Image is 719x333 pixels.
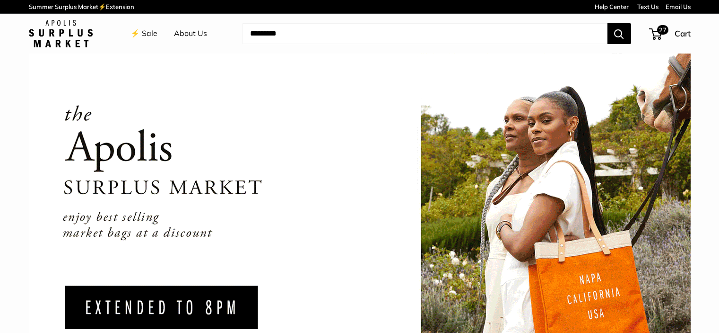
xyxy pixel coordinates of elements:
[650,26,691,41] a: 27 Cart
[130,27,157,41] a: ⚡️ Sale
[637,3,658,10] a: Text Us
[595,3,629,10] a: Help Center
[243,23,607,44] input: Search...
[29,20,93,47] img: Apolis: Surplus Market
[657,25,668,35] span: 27
[174,27,207,41] a: About Us
[607,23,631,44] button: Search
[675,28,691,38] span: Cart
[666,3,691,10] a: Email Us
